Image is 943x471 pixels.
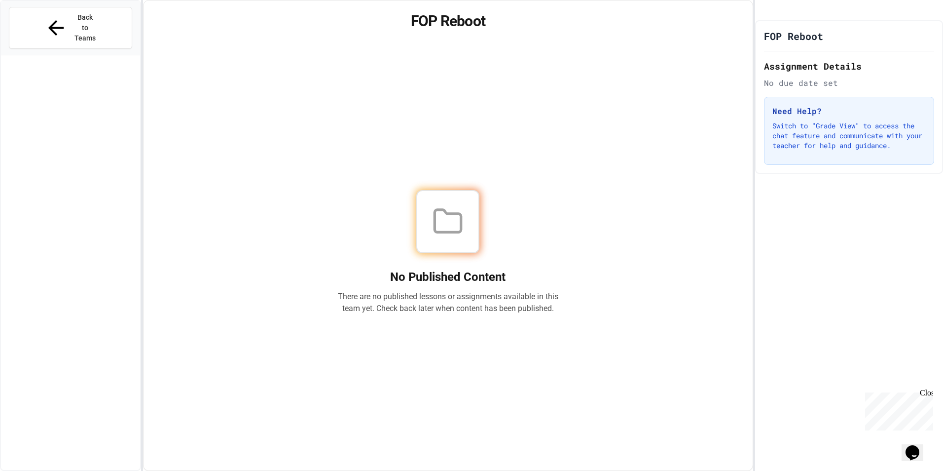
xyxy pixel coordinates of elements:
[772,105,926,117] h3: Need Help?
[902,432,933,461] iframe: chat widget
[764,77,934,89] div: No due date set
[772,121,926,151] p: Switch to "Grade View" to access the chat feature and communicate with your teacher for help and ...
[861,389,933,431] iframe: chat widget
[4,4,68,63] div: Chat with us now!Close
[337,291,558,314] p: There are no published lessons or assignments available in this team yet. Check back later when c...
[337,269,558,285] h2: No Published Content
[155,12,741,30] h1: FOP Reboot
[764,59,934,73] h2: Assignment Details
[73,12,97,43] span: Back to Teams
[764,29,823,43] h1: FOP Reboot
[9,7,132,49] button: Back to Teams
